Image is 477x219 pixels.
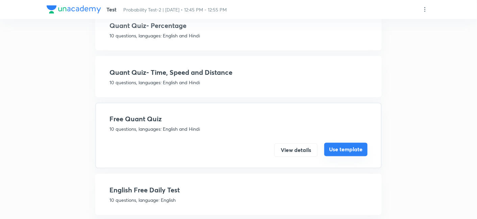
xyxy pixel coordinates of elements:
img: Company Logo [47,5,101,13]
p: 10 questions, language: English [109,197,368,204]
h4: Quant Quiz- Percentage [109,21,368,31]
p: 10 questions, languages: English and Hindi [109,79,368,86]
span: Test [106,6,117,13]
button: Use template [324,143,368,156]
span: Probability Test-2 | [DATE] • 12:45 PM - 12:55 PM [123,6,227,13]
h4: Free Quant Quiz [109,114,368,124]
h4: Quant Quiz- Time, Speed and Distance [109,67,368,77]
p: 10 questions, languages: English and Hindi [109,32,368,39]
h4: English Free Daily Test [109,185,368,195]
p: 10 questions, languages: English and Hindi [109,126,368,133]
button: View details [274,144,318,157]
